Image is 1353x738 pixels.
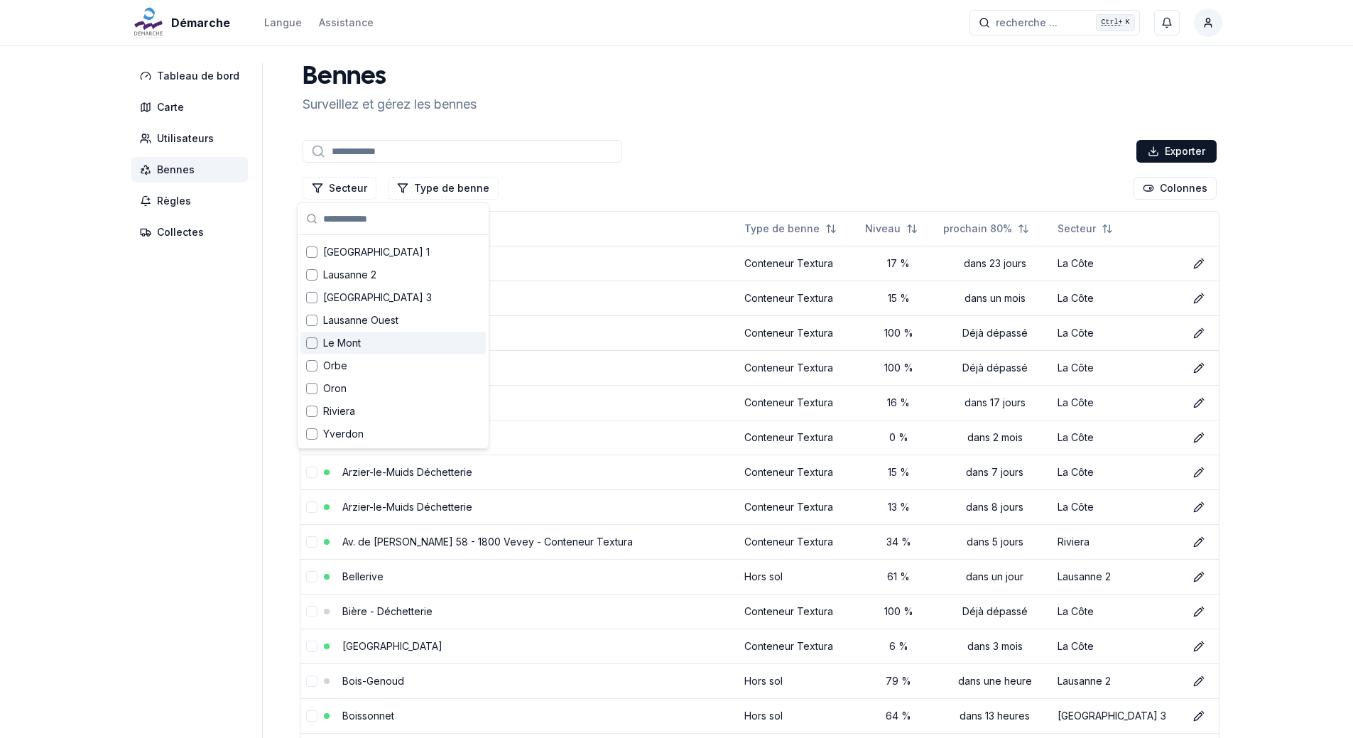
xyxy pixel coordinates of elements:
div: dans 3 mois [943,639,1046,653]
div: dans un mois [943,291,1046,305]
div: 6 % [865,639,932,653]
td: [GEOGRAPHIC_DATA] 3 [1052,698,1181,733]
span: Démarche [171,14,230,31]
span: Règles [157,194,191,208]
button: recherche ...Ctrl+K [969,10,1140,36]
div: 17 % [865,256,932,271]
button: Filtrer les lignes [388,177,499,200]
td: La Côte [1052,385,1181,420]
td: Conteneur Textura [739,524,860,559]
div: 100 % [865,361,932,375]
span: Orbe [323,359,347,373]
td: La Côte [1052,594,1181,629]
div: 13 % [865,500,932,514]
p: Surveillez et gérez les bennes [303,94,477,114]
a: Carte [131,94,254,120]
div: 64 % [865,709,932,723]
span: Lausanne Ouest [323,313,398,327]
a: Arzier-le-Muids Déchetterie [342,466,472,478]
div: dans une heure [943,674,1046,688]
button: select-row [306,606,317,617]
a: Bière - Déchetterie [342,605,433,617]
span: Bennes [157,163,195,177]
td: Conteneur Textura [739,281,860,315]
div: dans 23 jours [943,256,1046,271]
span: Tableau de bord [157,69,239,83]
td: Lausanne 2 [1052,559,1181,594]
button: Not sorted. Click to sort ascending. [736,217,845,240]
span: prochain 80% [943,222,1012,236]
span: Le Mont [323,336,361,350]
button: select-row [306,710,317,722]
td: Conteneur Textura [739,315,860,350]
div: 0 % [865,430,932,445]
div: Déjà dépassé [943,361,1046,375]
td: La Côte [1052,420,1181,455]
td: Conteneur Textura [739,594,860,629]
div: dans 5 jours [943,535,1046,549]
td: La Côte [1052,246,1181,281]
a: Démarche [131,14,236,31]
div: dans 13 heures [943,709,1046,723]
div: Langue [264,16,302,30]
td: Riviera [1052,524,1181,559]
div: dans 7 jours [943,465,1046,479]
button: Langue [264,14,302,31]
div: dans 2 mois [943,430,1046,445]
button: select-row [306,675,317,687]
div: 15 % [865,291,932,305]
span: Utilisateurs [157,131,214,146]
div: 61 % [865,570,932,584]
span: Niveau [865,222,901,236]
a: Bois-Genoud [342,675,404,687]
button: Exporter [1136,140,1217,163]
button: Cocher les colonnes [1134,177,1217,200]
td: Conteneur Textura [739,489,860,524]
a: Utilisateurs [131,126,254,151]
span: Type de benne [744,222,820,236]
div: 16 % [865,396,932,410]
div: dans un jour [943,570,1046,584]
td: Hors sol [739,698,860,733]
span: Riviera [323,404,355,418]
span: Collectes [157,225,204,239]
td: Conteneur Textura [739,246,860,281]
button: select-row [306,467,317,478]
span: Secteur [1058,222,1096,236]
td: Lausanne 2 [1052,663,1181,698]
div: 100 % [865,604,932,619]
td: La Côte [1052,350,1181,385]
td: Conteneur Textura [739,350,860,385]
img: Démarche Logo [131,6,165,40]
div: 100 % [865,326,932,340]
td: La Côte [1052,489,1181,524]
td: La Côte [1052,455,1181,489]
a: Tableau de bord [131,63,254,89]
a: Boissonnet [342,710,394,722]
td: Conteneur Textura [739,420,860,455]
span: recherche ... [996,16,1058,30]
div: dans 17 jours [943,396,1046,410]
button: Not sorted. Click to sort ascending. [935,217,1038,240]
td: Conteneur Textura [739,385,860,420]
span: [GEOGRAPHIC_DATA] 1 [323,245,430,259]
button: select-row [306,641,317,652]
div: dans 8 jours [943,500,1046,514]
div: 34 % [865,535,932,549]
button: select-row [306,536,317,548]
a: Assistance [319,14,374,31]
a: Règles [131,188,254,214]
span: Carte [157,100,184,114]
a: [GEOGRAPHIC_DATA] [342,640,442,652]
td: Hors sol [739,663,860,698]
span: Oron [323,381,347,396]
a: Av. de [PERSON_NAME] 58 - 1800 Vevey - Conteneur Textura [342,536,633,548]
a: Arzier-le-Muids Déchetterie [342,501,472,513]
span: Yverdon [323,427,364,441]
button: Not sorted. Click to sort ascending. [857,217,926,240]
a: Collectes [131,219,254,245]
span: Lausanne 2 [323,268,376,282]
a: Bellerive [342,570,384,582]
button: select-row [306,571,317,582]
